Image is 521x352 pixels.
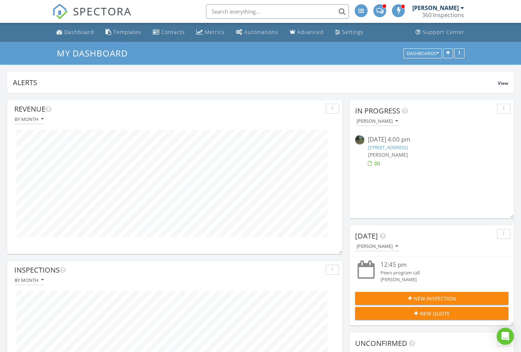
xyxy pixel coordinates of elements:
[380,269,496,276] div: Peers program call
[150,26,188,39] a: Contacts
[15,278,44,283] div: By month
[233,26,281,39] a: Automations (Advanced)
[13,78,498,87] div: Alerts
[355,231,378,241] span: [DATE]
[64,29,94,35] div: Dashboard
[355,242,399,251] button: [PERSON_NAME]
[368,144,408,151] a: [STREET_ADDRESS]
[357,244,398,249] div: [PERSON_NAME]
[355,135,508,167] a: [DATE] 4:00 pm [STREET_ADDRESS] [PERSON_NAME]
[205,29,225,35] div: Metrics
[368,135,496,144] div: [DATE] 4:00 pm
[14,265,323,275] div: Inspections
[14,104,323,114] div: Revenue
[52,10,132,25] a: SPECTORA
[161,29,185,35] div: Contacts
[14,114,44,124] button: By month
[380,276,496,283] div: [PERSON_NAME]
[193,26,227,39] a: Metrics
[403,48,442,58] button: Dashboards
[297,29,324,35] div: Advanced
[15,117,44,122] div: By month
[412,4,459,11] div: [PERSON_NAME]
[355,117,399,126] button: [PERSON_NAME]
[497,328,514,345] div: Open Intercom Messenger
[357,119,398,124] div: [PERSON_NAME]
[368,151,408,158] span: [PERSON_NAME]
[423,29,465,35] div: Support Center
[287,26,326,39] a: Advanced
[420,310,450,317] span: New Quote
[355,338,407,348] span: Unconfirmed
[103,26,144,39] a: Templates
[407,51,439,56] div: Dashboards
[355,106,400,116] span: In Progress
[380,260,496,269] div: 12:45 pm
[113,29,141,35] div: Templates
[422,11,464,19] div: 360 Inspections
[355,135,364,145] img: streetview
[244,29,278,35] div: Automations
[54,26,97,39] a: Dashboard
[413,26,467,39] a: Support Center
[342,29,364,35] div: Settings
[14,275,44,285] button: By month
[206,4,349,19] input: Search everything...
[57,47,134,59] a: My Dashboard
[52,4,68,19] img: The Best Home Inspection Software - Spectora
[355,292,508,305] button: New Inspection
[355,307,508,320] button: New Quote
[498,80,508,86] span: View
[414,295,456,302] span: New Inspection
[73,4,132,19] span: SPECTORA
[332,26,367,39] a: Settings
